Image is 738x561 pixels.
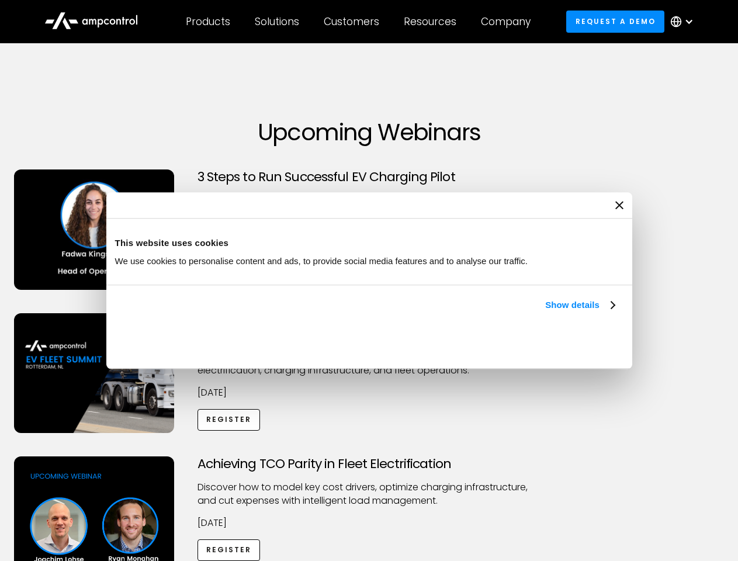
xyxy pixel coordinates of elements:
[545,298,614,312] a: Show details
[255,15,299,28] div: Solutions
[404,15,456,28] div: Resources
[451,325,619,359] button: Okay
[566,11,664,32] a: Request a demo
[481,15,531,28] div: Company
[198,169,541,185] h3: 3 Steps to Run Successful EV Charging Pilot
[198,386,541,399] p: [DATE]
[14,118,725,146] h1: Upcoming Webinars
[186,15,230,28] div: Products
[115,256,528,266] span: We use cookies to personalise content and ads, to provide social media features and to analyse ou...
[198,539,261,561] a: Register
[324,15,379,28] div: Customers
[198,456,541,472] h3: Achieving TCO Parity in Fleet Electrification
[198,481,541,507] p: Discover how to model key cost drivers, optimize charging infrastructure, and cut expenses with i...
[198,409,261,431] a: Register
[198,517,541,529] p: [DATE]
[115,236,623,250] div: This website uses cookies
[615,201,623,209] button: Close banner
